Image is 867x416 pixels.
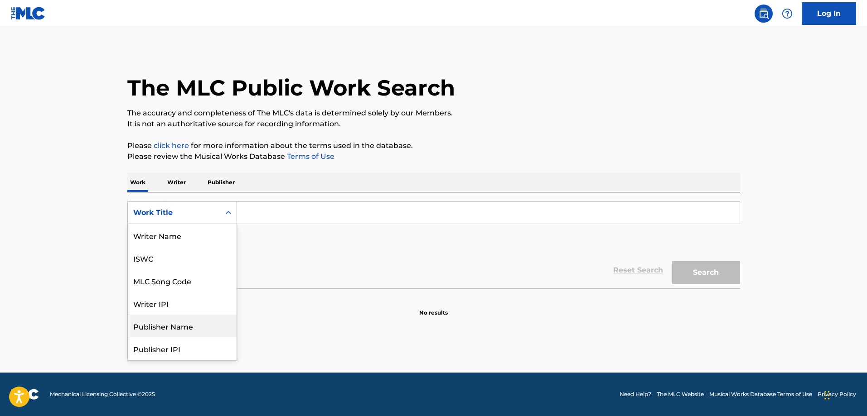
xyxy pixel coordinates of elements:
div: Drag [824,382,830,409]
a: Musical Works Database Terms of Use [709,390,812,398]
a: The MLC Website [657,390,704,398]
img: search [758,8,769,19]
a: Public Search [755,5,773,23]
div: Work Title [133,207,215,218]
img: help [782,8,793,19]
form: Search Form [127,201,740,288]
a: Log In [802,2,856,25]
img: MLC Logo [11,7,46,20]
p: Please review the Musical Works Database [127,151,740,162]
p: Work [127,173,148,192]
a: Need Help? [620,390,651,398]
p: Please for more information about the terms used in the database. [127,140,740,151]
p: It is not an authoritative source for recording information. [127,119,740,129]
a: Terms of Use [285,152,334,161]
div: Publisher Name [128,315,237,337]
a: click here [154,141,189,150]
p: Writer [165,173,189,192]
div: Publisher IPI [128,337,237,360]
p: The accuracy and completeness of The MLC's data is determined solely by our Members. [127,108,740,119]
div: Help [778,5,796,23]
iframe: Chat Widget [822,373,867,416]
div: Writer Name [128,224,237,247]
img: logo [11,389,39,400]
div: ISWC [128,247,237,269]
p: No results [419,298,448,317]
a: Privacy Policy [818,390,856,398]
span: Mechanical Licensing Collective © 2025 [50,390,155,398]
h1: The MLC Public Work Search [127,74,455,101]
p: Publisher [205,173,237,192]
div: MLC Song Code [128,269,237,292]
div: Writer IPI [128,292,237,315]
